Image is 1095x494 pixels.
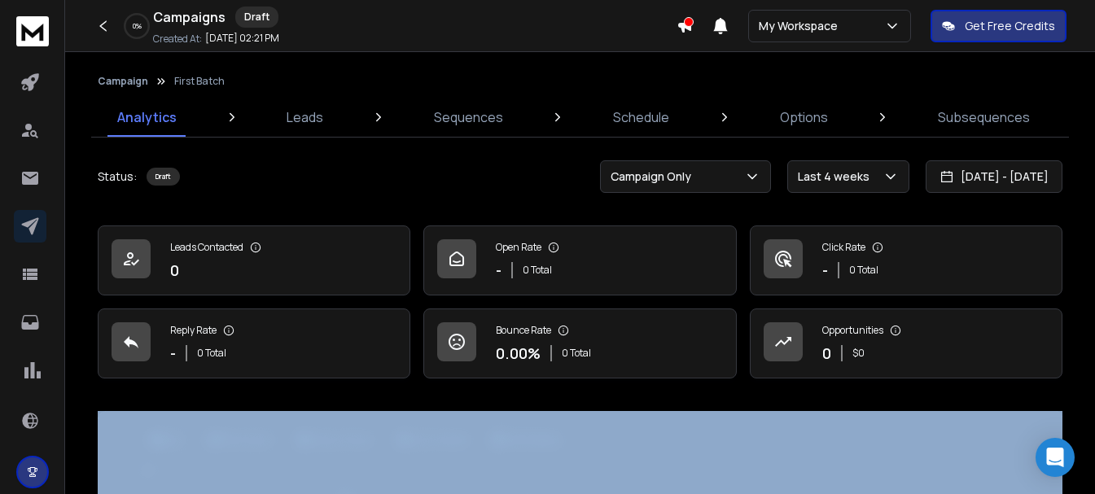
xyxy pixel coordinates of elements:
a: Subsequences [928,98,1040,137]
a: Reply Rate-0 Total [98,308,410,378]
a: Leads Contacted0 [98,225,410,295]
a: Open Rate-0 Total [423,225,736,295]
p: Schedule [613,107,669,127]
a: Options [770,98,838,137]
h1: Campaigns [153,7,226,27]
p: Leads [287,107,323,127]
p: 0 % [133,21,142,31]
p: Options [780,107,828,127]
p: Status: [98,168,137,185]
p: 0 [822,342,831,365]
button: [DATE] - [DATE] [926,160,1062,193]
p: - [170,342,176,365]
a: Analytics [107,98,186,137]
p: My Workspace [759,18,844,34]
p: Subsequences [938,107,1030,127]
a: Sequences [424,98,513,137]
p: - [496,259,502,282]
p: Open Rate [496,241,541,254]
p: Last 4 weeks [798,168,876,185]
p: 0 [170,259,179,282]
p: 0 Total [562,347,591,360]
p: Created At: [153,33,202,46]
p: Leads Contacted [170,241,243,254]
p: Click Rate [822,241,865,254]
p: 0.00 % [496,342,541,365]
button: Campaign [98,75,148,88]
p: First Batch [174,75,225,88]
p: Campaign Only [611,168,698,185]
p: - [822,259,828,282]
p: 0 Total [523,264,552,277]
p: Reply Rate [170,324,217,337]
a: Opportunities0$0 [750,308,1062,378]
p: Sequences [434,107,503,127]
a: Schedule [603,98,679,137]
p: Bounce Rate [496,324,551,337]
img: logo [16,16,49,46]
p: Get Free Credits [965,18,1055,34]
button: Get Free Credits [931,10,1067,42]
a: Bounce Rate0.00%0 Total [423,308,736,378]
p: 0 Total [849,264,878,277]
div: Open Intercom Messenger [1036,438,1075,477]
p: Analytics [117,107,177,127]
p: 0 Total [197,347,226,360]
div: Draft [147,168,180,186]
a: Leads [277,98,333,137]
a: Click Rate-0 Total [750,225,1062,295]
div: Draft [235,7,278,28]
p: $ 0 [852,347,865,360]
p: [DATE] 02:21 PM [205,32,279,45]
p: Opportunities [822,324,883,337]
